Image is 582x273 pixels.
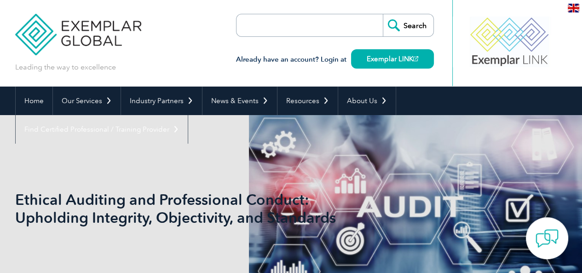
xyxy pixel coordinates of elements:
[413,56,418,61] img: open_square.png
[568,4,579,12] img: en
[277,87,338,115] a: Resources
[53,87,121,115] a: Our Services
[351,49,434,69] a: Exemplar LINK
[15,191,369,227] h1: Ethical Auditing and Professional Conduct: Upholding Integrity, Objectivity, and Standards
[383,14,433,36] input: Search
[16,87,52,115] a: Home
[338,87,396,115] a: About Us
[202,87,277,115] a: News & Events
[536,227,559,250] img: contact-chat.png
[236,54,434,65] h3: Already have an account? Login at
[15,62,116,72] p: Leading the way to excellence
[121,87,202,115] a: Industry Partners
[16,115,188,144] a: Find Certified Professional / Training Provider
